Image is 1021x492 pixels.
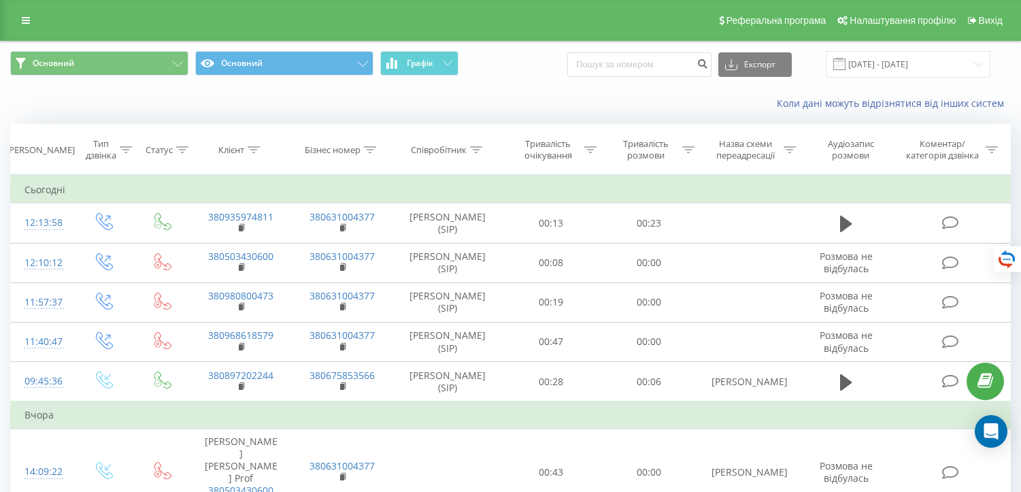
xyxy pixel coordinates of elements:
[820,289,873,314] span: Розмова не відбулась
[24,368,59,395] div: 09:45:36
[11,176,1011,203] td: Сьогодні
[979,15,1003,26] span: Вихід
[600,362,698,402] td: 00:06
[24,459,59,485] div: 14:09:22
[698,362,799,402] td: [PERSON_NAME]
[393,322,503,361] td: [PERSON_NAME] (SIP)
[393,243,503,282] td: [PERSON_NAME] (SIP)
[218,144,244,156] div: Клієнт
[10,51,188,76] button: Основний
[726,15,826,26] span: Реферальна програма
[309,459,375,472] a: 380631004377
[33,58,74,69] span: Основний
[600,203,698,243] td: 00:23
[393,282,503,322] td: [PERSON_NAME] (SIP)
[503,282,601,322] td: 00:19
[975,415,1007,448] div: Open Intercom Messenger
[600,243,698,282] td: 00:00
[309,210,375,223] a: 380631004377
[503,243,601,282] td: 00:08
[24,329,59,355] div: 11:40:47
[195,51,373,76] button: Основний
[146,144,173,156] div: Статус
[850,15,956,26] span: Налаштування профілю
[208,329,273,342] a: 380968618579
[305,144,361,156] div: Бізнес номер
[309,289,375,302] a: 380631004377
[718,52,792,77] button: Експорт
[612,138,679,161] div: Тривалість розмови
[407,59,433,68] span: Графік
[393,362,503,402] td: [PERSON_NAME] (SIP)
[820,329,873,354] span: Розмова не відбулась
[309,329,375,342] a: 380631004377
[380,51,458,76] button: Графік
[820,250,873,275] span: Розмова не відбулась
[208,289,273,302] a: 380980800473
[710,138,780,161] div: Назва схеми переадресації
[24,250,59,276] div: 12:10:12
[811,138,890,161] div: Аудіозапис розмови
[309,250,375,263] a: 380631004377
[208,210,273,223] a: 380935974811
[393,203,503,243] td: [PERSON_NAME] (SIP)
[503,203,601,243] td: 00:13
[11,401,1011,429] td: Вчора
[85,138,116,161] div: Тип дзвінка
[820,459,873,485] span: Розмова не відбулась
[24,210,59,236] div: 12:13:58
[503,362,601,402] td: 00:28
[24,289,59,316] div: 11:57:37
[600,322,698,361] td: 00:00
[6,144,75,156] div: [PERSON_NAME]
[411,144,467,156] div: Співробітник
[208,250,273,263] a: 380503430600
[777,97,1011,110] a: Коли дані можуть відрізнятися вiд інших систем
[600,282,698,322] td: 00:00
[567,52,712,77] input: Пошук за номером
[503,322,601,361] td: 00:47
[208,369,273,382] a: 380897202244
[903,138,982,161] div: Коментар/категорія дзвінка
[309,369,375,382] a: 380675853566
[515,138,582,161] div: Тривалість очікування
